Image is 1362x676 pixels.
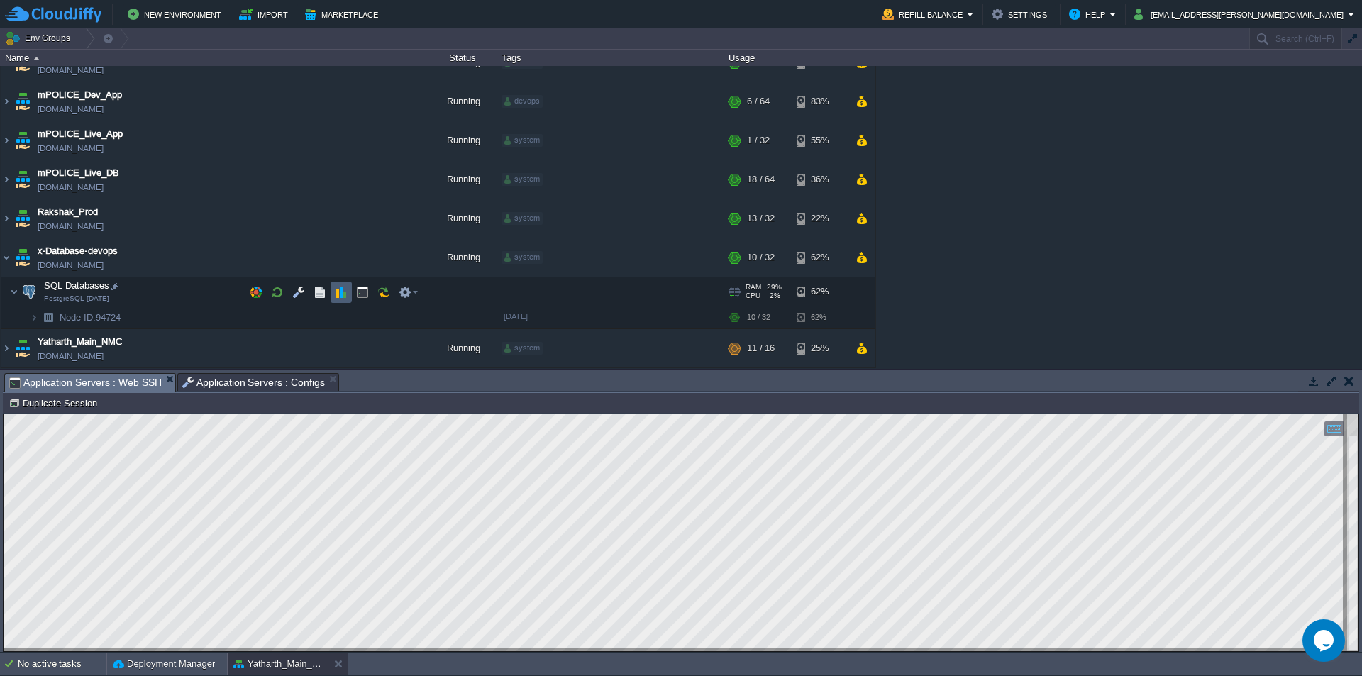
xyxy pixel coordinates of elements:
img: AMDAwAAAACH5BAEAAAAALAAAAAABAAEAAAICRAEAOw== [13,239,33,277]
div: 18 / 64 [747,161,775,199]
div: Running [426,122,497,160]
div: Usage [725,50,875,66]
div: 11 / 16 [747,330,775,368]
img: AMDAwAAAACH5BAEAAAAALAAAAAABAAEAAAICRAEAOw== [13,122,33,160]
div: Status [427,50,497,66]
a: [DOMAIN_NAME] [38,220,104,234]
div: 55% [797,122,843,160]
a: Node ID:94724 [58,312,123,324]
a: x-Database-devops [38,245,118,259]
button: Marketplace [305,6,382,23]
img: CloudJiffy [5,6,101,23]
span: CPU [746,292,760,301]
span: Application Servers : Configs [182,374,326,391]
div: Running [426,83,497,121]
a: [DOMAIN_NAME] [38,350,104,364]
div: 13 / 32 [747,200,775,238]
div: Running [426,161,497,199]
a: SQL DatabasesPostgreSQL [DATE] [43,281,111,292]
img: AMDAwAAAACH5BAEAAAAALAAAAAABAAEAAAICRAEAOw== [13,200,33,238]
div: 25% [797,330,843,368]
img: AMDAwAAAACH5BAEAAAAALAAAAAABAAEAAAICRAEAOw== [33,57,40,60]
a: mPOLICE_Live_App [38,128,123,142]
div: 22% [797,200,843,238]
span: Application Servers : Web SSH [9,374,162,392]
div: 83% [797,83,843,121]
div: system [502,252,543,265]
button: Import [239,6,292,23]
div: 6 / 64 [747,83,770,121]
img: AMDAwAAAACH5BAEAAAAALAAAAAABAAEAAAICRAEAOw== [13,330,33,368]
button: Duplicate Session [9,397,101,409]
img: AMDAwAAAACH5BAEAAAAALAAAAAABAAEAAAICRAEAOw== [30,307,38,329]
div: 62% [797,239,843,277]
img: AMDAwAAAACH5BAEAAAAALAAAAAABAAEAAAICRAEAOw== [13,83,33,121]
div: system [502,343,543,355]
iframe: chat widget [1302,619,1348,662]
span: 29% [767,284,782,292]
img: AMDAwAAAACH5BAEAAAAALAAAAAABAAEAAAICRAEAOw== [1,161,12,199]
span: 2% [766,292,780,301]
img: AMDAwAAAACH5BAEAAAAALAAAAAABAAEAAAICRAEAOw== [13,161,33,199]
a: [DOMAIN_NAME] [38,64,104,78]
button: [EMAIL_ADDRESS][PERSON_NAME][DOMAIN_NAME] [1134,6,1348,23]
a: mPOLICE_Dev_App [38,89,122,103]
div: 62% [797,278,843,306]
img: AMDAwAAAACH5BAEAAAAALAAAAAABAAEAAAICRAEAOw== [1,239,12,277]
div: 10 / 32 [747,307,770,329]
img: AMDAwAAAACH5BAEAAAAALAAAAAABAAEAAAICRAEAOw== [1,122,12,160]
div: system [502,213,543,226]
span: SQL Databases [43,280,111,292]
div: Running [426,239,497,277]
a: Yatharth_Main_NMC [38,336,122,350]
img: AMDAwAAAACH5BAEAAAAALAAAAAABAAEAAAICRAEAOw== [10,278,18,306]
button: Settings [992,6,1051,23]
button: Refill Balance [882,6,967,23]
a: [DOMAIN_NAME] [38,142,104,156]
span: PostgreSQL [DATE] [44,295,109,304]
button: Help [1069,6,1109,23]
span: [DOMAIN_NAME] [38,259,104,273]
img: AMDAwAAAACH5BAEAAAAALAAAAAABAAEAAAICRAEAOw== [1,83,12,121]
div: Running [426,200,497,238]
img: AMDAwAAAACH5BAEAAAAALAAAAAABAAEAAAICRAEAOw== [1,200,12,238]
img: AMDAwAAAACH5BAEAAAAALAAAAAABAAEAAAICRAEAOw== [38,307,58,329]
img: AMDAwAAAACH5BAEAAAAALAAAAAABAAEAAAICRAEAOw== [19,278,39,306]
a: mPOLICE_Live_DB [38,167,119,181]
button: Yatharth_Main_NMC [233,657,323,671]
button: Deployment Manager [113,657,215,671]
div: 36% [797,161,843,199]
span: Node ID: [60,313,96,323]
button: Env Groups [5,28,75,48]
div: system [502,135,543,148]
span: [DATE] [504,313,528,321]
button: New Environment [128,6,226,23]
div: Name [1,50,426,66]
div: 1 / 32 [747,122,770,160]
span: 94724 [58,312,123,324]
a: [DOMAIN_NAME] [38,103,104,117]
div: No active tasks [18,653,106,675]
div: Running [426,330,497,368]
div: 62% [797,307,843,329]
div: 10 / 32 [747,239,775,277]
div: Tags [498,50,724,66]
span: [DOMAIN_NAME] [38,181,104,195]
div: system [502,174,543,187]
a: Rakshak_Prod [38,206,98,220]
img: AMDAwAAAACH5BAEAAAAALAAAAAABAAEAAAICRAEAOw== [1,330,12,368]
div: devops [502,96,543,109]
span: RAM [746,284,761,292]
